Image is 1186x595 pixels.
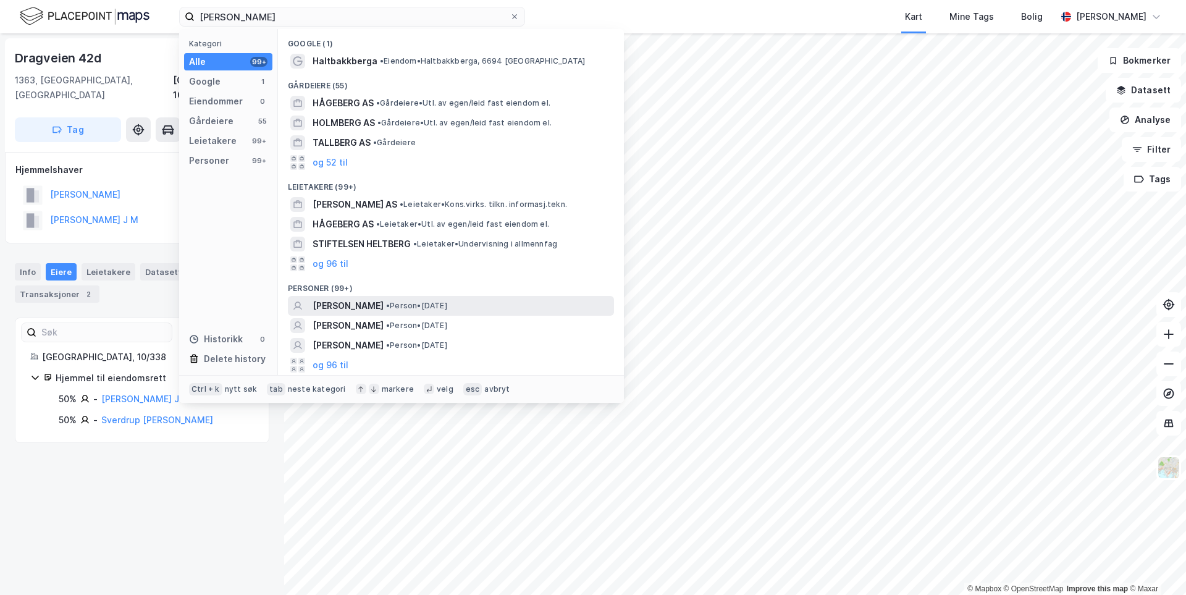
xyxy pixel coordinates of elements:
button: Tag [15,117,121,142]
input: Søk [36,323,172,342]
div: 99+ [250,156,267,166]
div: Transaksjoner [15,285,99,303]
div: nytt søk [225,384,258,394]
div: Delete history [204,352,266,366]
span: STIFTELSEN HELTBERG [313,237,411,251]
button: Bokmerker [1098,48,1181,73]
span: Eiendom • Haltbakkberga, 6694 [GEOGRAPHIC_DATA] [380,56,585,66]
span: [PERSON_NAME] [313,318,384,333]
span: Person • [DATE] [386,321,447,331]
div: markere [382,384,414,394]
div: neste kategori [288,384,346,394]
button: og 52 til [313,155,348,170]
div: 99+ [250,136,267,146]
button: og 96 til [313,256,348,271]
div: 1363, [GEOGRAPHIC_DATA], [GEOGRAPHIC_DATA] [15,73,173,103]
div: 50% [59,413,77,428]
div: 0 [258,334,267,344]
div: 0 [258,96,267,106]
div: 50% [59,392,77,407]
a: [PERSON_NAME] J M [101,394,190,404]
span: Gårdeiere • Utl. av egen/leid fast eiendom el. [377,118,552,128]
a: OpenStreetMap [1004,584,1064,593]
span: • [377,118,381,127]
div: Personer [189,153,229,168]
span: • [400,200,403,209]
button: Analyse [1109,108,1181,132]
span: • [376,98,380,108]
span: [PERSON_NAME] [313,298,384,313]
div: 1 [258,77,267,87]
div: velg [437,384,453,394]
div: Hjemmelshaver [15,162,269,177]
div: Kart [905,9,922,24]
div: esc [463,383,482,395]
span: Gårdeiere [373,138,416,148]
div: Alle [189,54,206,69]
span: [PERSON_NAME] AS [313,197,397,212]
div: Mine Tags [949,9,994,24]
div: Info [15,263,41,281]
div: Eiere [46,263,77,281]
span: HÅGEBERG AS [313,217,374,232]
div: Kontrollprogram for chat [1124,536,1186,595]
div: Bolig [1021,9,1043,24]
iframe: Chat Widget [1124,536,1186,595]
div: avbryt [484,384,510,394]
span: • [373,138,377,147]
span: • [386,340,390,350]
span: [PERSON_NAME] [313,338,384,353]
span: TALLBERG AS [313,135,371,150]
div: Google (1) [278,29,624,51]
div: 55 [258,116,267,126]
a: Improve this map [1067,584,1128,593]
div: - [93,413,98,428]
div: [GEOGRAPHIC_DATA], 10/338 [42,350,254,365]
img: logo.f888ab2527a4732fd821a326f86c7f29.svg [20,6,149,27]
div: Google [189,74,221,89]
div: tab [267,383,285,395]
a: Sverdrup [PERSON_NAME] [101,415,213,425]
span: • [413,239,417,248]
div: Personer (99+) [278,274,624,296]
div: Datasett [140,263,187,281]
span: Person • [DATE] [386,340,447,350]
div: [PERSON_NAME] [1076,9,1146,24]
span: • [386,321,390,330]
span: HOLMBERG AS [313,116,375,130]
div: Hjemmel til eiendomsrett [56,371,254,386]
span: HÅGEBERG AS [313,96,374,111]
div: Leietakere [189,133,237,148]
a: Mapbox [967,584,1001,593]
button: Tags [1124,167,1181,192]
div: Kategori [189,39,272,48]
span: Leietaker • Kons.virks. tilkn. informasj.tekn. [400,200,567,209]
span: Person • [DATE] [386,301,447,311]
span: Leietaker • Utl. av egen/leid fast eiendom el. [376,219,549,229]
img: Z [1157,456,1180,479]
span: • [386,301,390,310]
div: Eiendommer [189,94,243,109]
div: Gårdeiere [189,114,233,129]
input: Søk på adresse, matrikkel, gårdeiere, leietakere eller personer [195,7,510,26]
div: 99+ [250,57,267,67]
span: Haltbakkberga [313,54,377,69]
div: Dragveien 42d [15,48,103,68]
div: Leietakere (99+) [278,172,624,195]
div: Ctrl + k [189,383,222,395]
div: [GEOGRAPHIC_DATA], 10/338 [173,73,269,103]
div: Historikk [189,332,243,347]
div: 2 [82,288,95,300]
div: Gårdeiere (55) [278,71,624,93]
div: Leietakere [82,263,135,281]
span: • [376,219,380,229]
div: - [93,392,98,407]
span: Leietaker • Undervisning i allmennfag [413,239,557,249]
button: Filter [1122,137,1181,162]
span: Gårdeiere • Utl. av egen/leid fast eiendom el. [376,98,550,108]
button: Datasett [1106,78,1181,103]
button: og 96 til [313,358,348,373]
span: • [380,56,384,65]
